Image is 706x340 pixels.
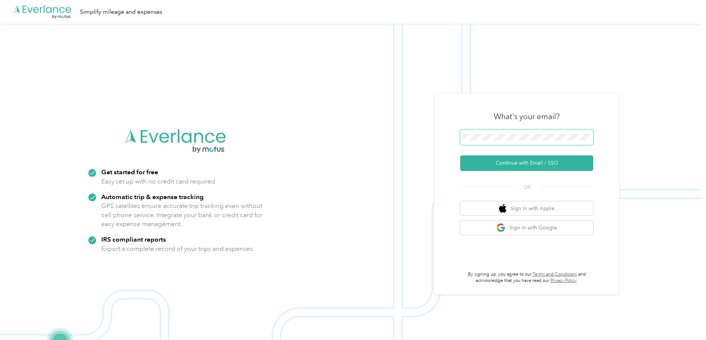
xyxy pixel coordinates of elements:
[101,235,166,243] strong: IRS compliant reports
[460,155,593,171] button: Continue with Email / SSO
[496,223,506,232] img: google logo
[101,244,254,253] p: Export a complete record of your trips and expenses.
[460,271,593,284] p: By signing up, you agree to our and acknowledge that you have read our .
[460,221,593,235] button: google logoSign in with Google
[550,278,577,283] a: Privacy Policy
[101,201,263,229] p: GPS satellites ensure accurate trip tracking even without cell phone service. Integrate your bank...
[514,183,540,191] span: OR
[533,272,577,277] a: Terms and Conditions
[494,111,560,122] h3: What's your email?
[101,193,204,201] strong: Automatic trip & expense tracking
[101,177,215,186] p: Easy set up with no credit card required
[80,7,162,17] div: Simplify mileage and expenses
[460,201,593,216] button: apple logoSign in with Apple
[499,204,506,213] img: apple logo
[101,168,158,176] strong: Get started for free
